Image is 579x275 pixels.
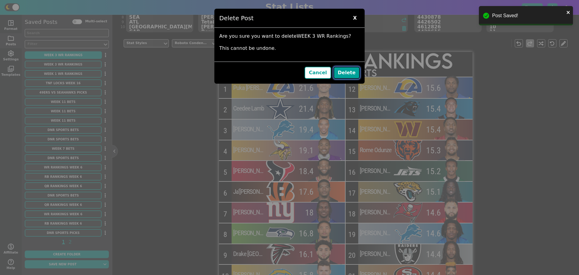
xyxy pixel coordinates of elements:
p: Are you sure you want to delete WEEK 3 WR Rankings ? [219,33,360,40]
h5: Delete Post [219,14,254,23]
span: X [350,14,360,23]
button: Cancel [305,67,331,79]
div: Post Saved! [492,12,565,19]
p: This cannot be undone. [219,45,360,52]
button: Delete [334,67,360,79]
button: close [566,8,571,16]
